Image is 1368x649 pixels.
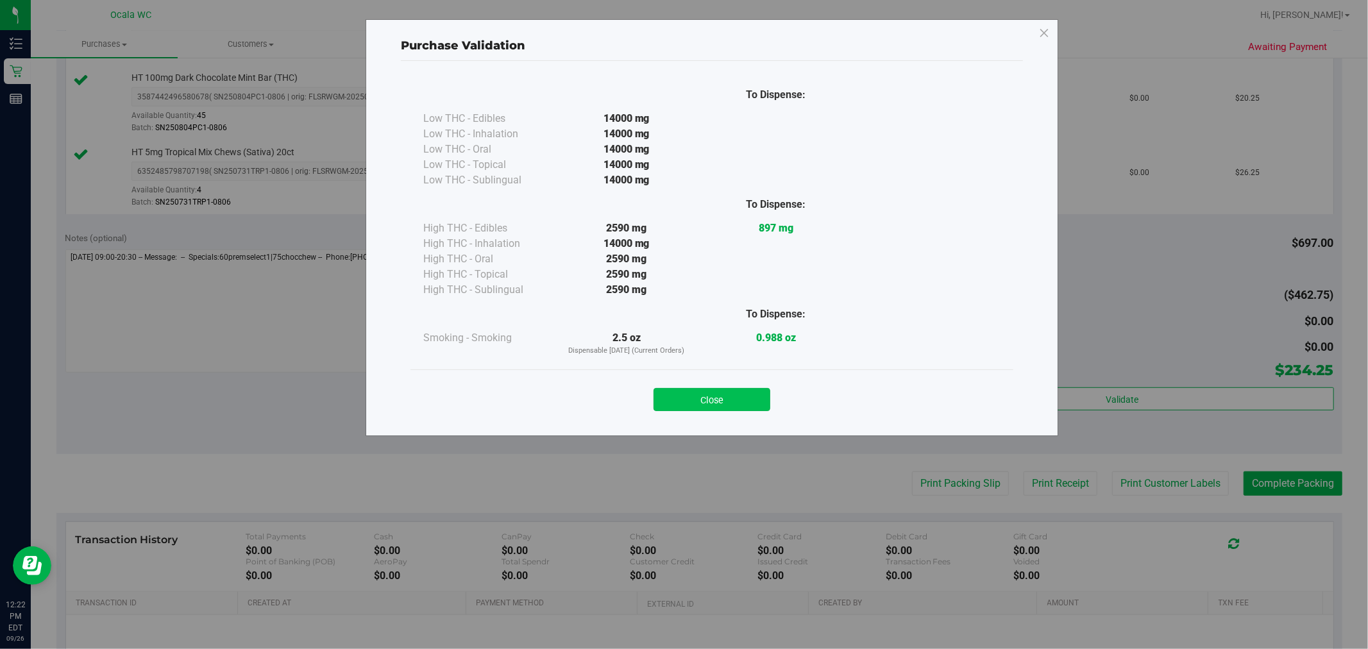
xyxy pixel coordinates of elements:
div: High THC - Oral [423,251,552,267]
div: 14000 mg [552,111,701,126]
iframe: Resource center [13,546,51,585]
div: Low THC - Topical [423,157,552,173]
div: High THC - Edibles [423,221,552,236]
div: High THC - Inhalation [423,236,552,251]
div: 2.5 oz [552,330,701,357]
div: 2590 mg [552,282,701,298]
button: Close [654,388,770,411]
div: 14000 mg [552,142,701,157]
div: To Dispense: [701,197,850,212]
div: 14000 mg [552,126,701,142]
strong: 897 mg [759,222,793,234]
div: Smoking - Smoking [423,330,552,346]
div: Low THC - Edibles [423,111,552,126]
div: To Dispense: [701,87,850,103]
div: 2590 mg [552,221,701,236]
div: 14000 mg [552,173,701,188]
div: 2590 mg [552,251,701,267]
div: Low THC - Sublingual [423,173,552,188]
span: Purchase Validation [401,38,525,53]
div: 14000 mg [552,157,701,173]
div: High THC - Sublingual [423,282,552,298]
div: Low THC - Oral [423,142,552,157]
div: High THC - Topical [423,267,552,282]
div: To Dispense: [701,307,850,322]
div: 14000 mg [552,236,701,251]
div: Low THC - Inhalation [423,126,552,142]
strong: 0.988 oz [756,332,796,344]
p: Dispensable [DATE] (Current Orders) [552,346,701,357]
div: 2590 mg [552,267,701,282]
